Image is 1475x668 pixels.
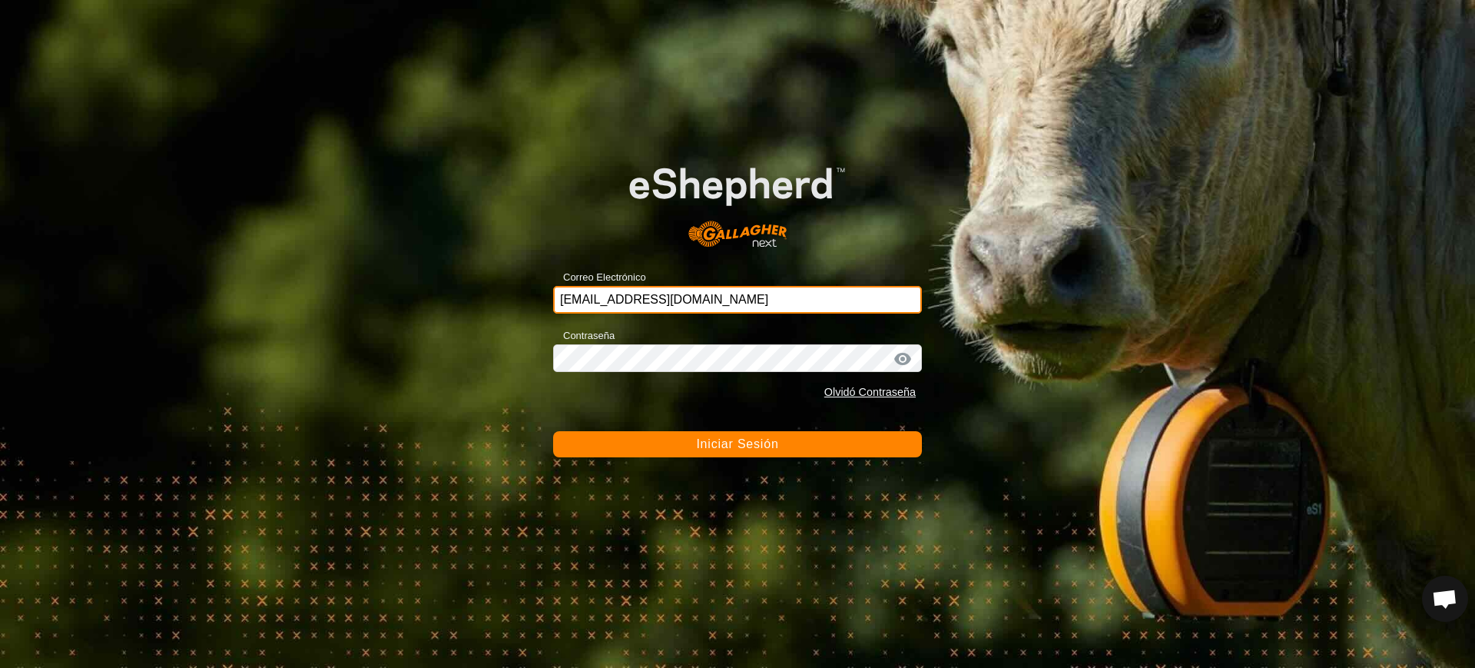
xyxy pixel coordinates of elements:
img: Logo de eShepherd [590,137,885,263]
button: Iniciar Sesión [553,431,922,457]
div: Chat abierto [1422,576,1468,622]
a: Olvidó Contraseña [824,386,916,398]
input: Correo Electrónico [553,286,922,314]
label: Correo Electrónico [553,270,646,285]
label: Contraseña [553,328,615,344]
span: Iniciar Sesión [696,437,778,450]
